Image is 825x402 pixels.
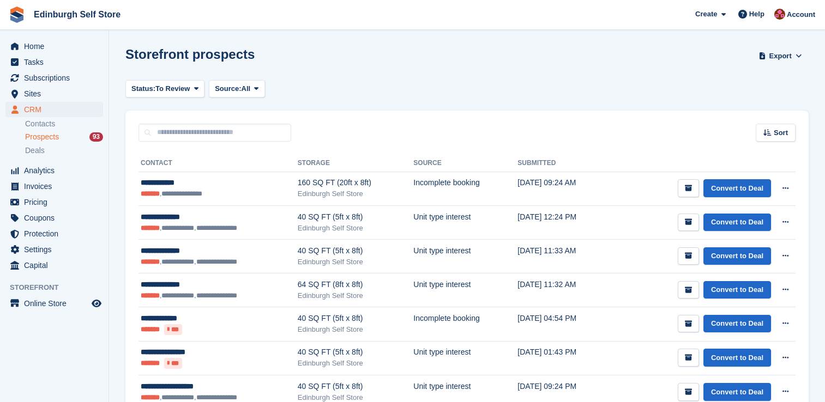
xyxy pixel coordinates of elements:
td: Unit type interest [413,273,517,307]
div: Edinburgh Self Store [298,358,414,369]
span: Subscriptions [24,70,89,86]
a: Convert to Deal [703,214,771,232]
td: Unit type interest [413,239,517,273]
span: Account [787,9,815,20]
div: 40 SQ FT (5ft x 8ft) [298,346,414,358]
img: Lucy Michalec [774,9,785,20]
td: [DATE] 01:43 PM [517,341,610,375]
div: Edinburgh Self Store [298,223,414,234]
a: Contacts [25,119,103,129]
div: 160 SQ FT (20ft x 8ft) [298,177,414,188]
a: menu [5,163,103,178]
div: 40 SQ FT (5ft x 8ft) [298,245,414,257]
div: Edinburgh Self Store [298,324,414,335]
div: Edinburgh Self Store [298,257,414,267]
a: menu [5,86,103,101]
div: 40 SQ FT (5ft x 8ft) [298,211,414,223]
span: Capital [24,258,89,273]
a: Prospects 93 [25,131,103,143]
span: CRM [24,102,89,117]
a: menu [5,194,103,210]
span: Home [24,39,89,54]
th: Contact [138,155,298,172]
span: Export [769,51,792,62]
a: menu [5,54,103,70]
span: Pricing [24,194,89,210]
span: Storefront [10,282,109,293]
span: Online Store [24,296,89,311]
th: Submitted [517,155,610,172]
a: Convert to Deal [703,247,771,265]
span: Analytics [24,163,89,178]
div: 64 SQ FT (8ft x 8ft) [298,279,414,290]
a: menu [5,210,103,226]
span: Create [695,9,717,20]
td: Incomplete booking [413,307,517,342]
a: Convert to Deal [703,281,771,299]
span: Sites [24,86,89,101]
a: menu [5,226,103,241]
a: Convert to Deal [703,179,771,197]
div: 93 [89,132,103,142]
div: 40 SQ FT (5ft x 8ft) [298,313,414,324]
span: Prospects [25,132,59,142]
span: All [242,83,251,94]
td: [DATE] 11:33 AM [517,239,610,273]
span: Tasks [24,54,89,70]
img: stora-icon-8386f47178a22dfd0bd8f6a31ec36ba5ce8667c1dd55bd0f319d3a0aa187defe.svg [9,7,25,23]
span: Protection [24,226,89,241]
a: Edinburgh Self Store [29,5,125,23]
td: [DATE] 09:24 AM [517,172,610,205]
a: Convert to Deal [703,383,771,401]
a: menu [5,102,103,117]
td: Unit type interest [413,205,517,239]
div: 40 SQ FT (5ft x 8ft) [298,381,414,392]
span: Deals [25,145,45,156]
td: [DATE] 04:54 PM [517,307,610,342]
button: Source: All [209,80,265,98]
a: Deals [25,145,103,156]
a: Convert to Deal [703,349,771,367]
h1: Storefront prospects [125,47,255,62]
th: Storage [298,155,414,172]
a: menu [5,70,103,86]
span: Coupons [24,210,89,226]
a: menu [5,39,103,54]
span: To Review [155,83,190,94]
td: [DATE] 12:24 PM [517,205,610,239]
div: Edinburgh Self Store [298,188,414,199]
a: menu [5,179,103,194]
a: Preview store [90,297,103,310]
span: Source: [215,83,241,94]
td: Incomplete booking [413,172,517,205]
span: Help [749,9,764,20]
td: Unit type interest [413,341,517,375]
th: Source [413,155,517,172]
span: Invoices [24,179,89,194]
button: Export [756,47,804,65]
button: Status: To Review [125,80,204,98]
a: menu [5,242,103,257]
a: Convert to Deal [703,315,771,333]
div: Edinburgh Self Store [298,290,414,301]
a: menu [5,296,103,311]
td: [DATE] 11:32 AM [517,273,610,307]
span: Settings [24,242,89,257]
span: Sort [774,127,788,138]
span: Status: [131,83,155,94]
a: menu [5,258,103,273]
